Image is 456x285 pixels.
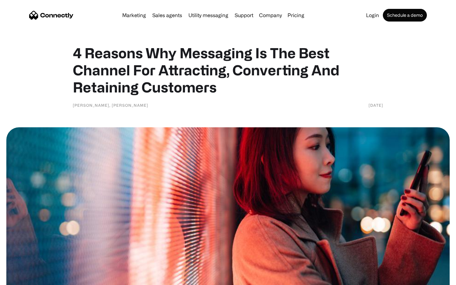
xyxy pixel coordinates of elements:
a: Sales agents [150,13,185,18]
div: [DATE] [369,102,383,108]
a: Utility messaging [186,13,231,18]
ul: Language list [13,274,38,283]
div: Company [259,11,282,20]
a: Support [232,13,256,18]
h1: 4 Reasons Why Messaging Is The Best Channel For Attracting, Converting And Retaining Customers [73,44,383,96]
a: Login [364,13,382,18]
a: Marketing [120,13,149,18]
aside: Language selected: English [6,274,38,283]
a: Schedule a demo [383,9,427,22]
div: [PERSON_NAME], [PERSON_NAME] [73,102,148,108]
a: Pricing [285,13,307,18]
